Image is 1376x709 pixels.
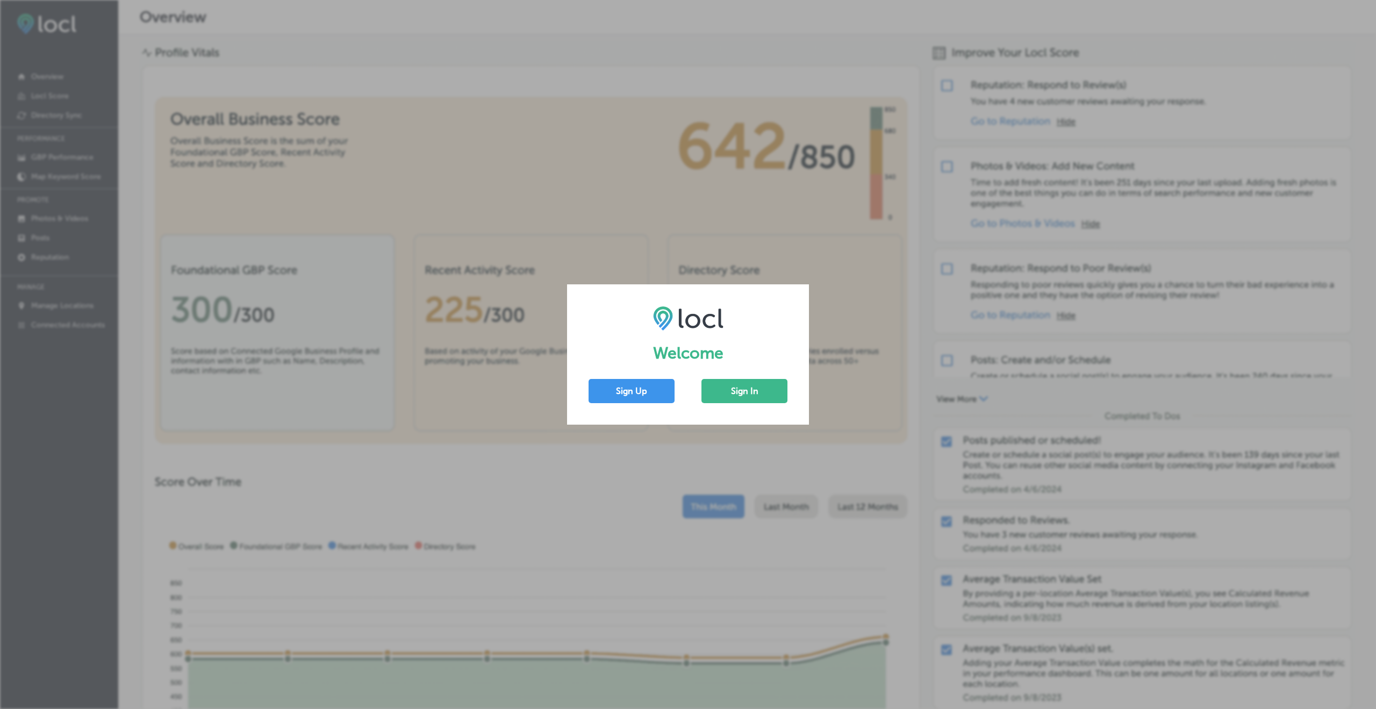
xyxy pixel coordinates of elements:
[589,343,787,363] h1: Welcome
[589,379,675,403] button: Sign Up
[701,379,787,403] button: Sign In
[653,306,723,331] img: LOCL logo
